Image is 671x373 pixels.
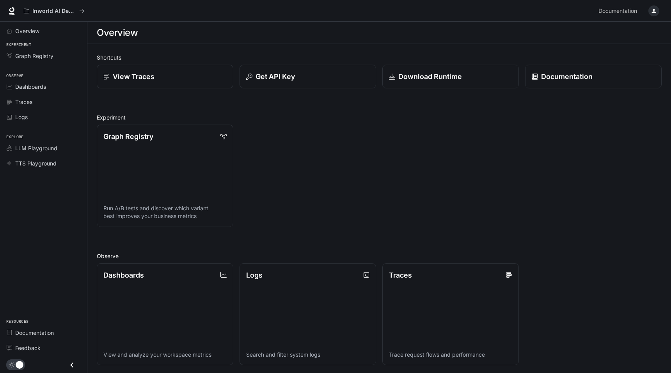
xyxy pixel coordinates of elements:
span: TTS Playground [15,159,57,167]
a: Logs [3,110,84,124]
p: Inworld AI Demos [32,8,76,14]
button: Close drawer [63,357,81,373]
a: LogsSearch and filter system logs [240,263,376,366]
a: TTS Playground [3,157,84,170]
a: Download Runtime [382,65,519,88]
p: Run A/B tests and discover which variant best improves your business metrics [103,204,227,220]
a: Documentation [525,65,662,88]
p: View Traces [113,71,154,82]
a: Graph Registry [3,49,84,63]
span: Dark mode toggle [16,360,23,369]
h1: Overview [97,25,138,40]
a: Feedback [3,341,84,355]
p: Traces [389,270,412,280]
a: Dashboards [3,80,84,93]
p: View and analyze your workspace metrics [103,351,227,359]
button: All workspaces [20,3,88,19]
a: Documentation [3,326,84,340]
span: Documentation [598,6,637,16]
p: Dashboards [103,270,144,280]
button: Get API Key [240,65,376,88]
span: Overview [15,27,39,35]
p: Get API Key [256,71,295,82]
a: DashboardsView and analyze your workspace metrics [97,263,233,366]
span: Feedback [15,344,41,352]
h2: Observe [97,252,662,260]
p: Search and filter system logs [246,351,369,359]
a: Overview [3,24,84,38]
a: Graph RegistryRun A/B tests and discover which variant best improves your business metrics [97,125,233,227]
a: TracesTrace request flows and performance [382,263,519,366]
p: Graph Registry [103,131,153,142]
p: Trace request flows and performance [389,351,512,359]
a: Traces [3,95,84,109]
span: LLM Playground [15,144,57,152]
span: Traces [15,98,32,106]
p: Download Runtime [398,71,462,82]
a: Documentation [595,3,643,19]
span: Documentation [15,329,54,337]
a: View Traces [97,65,233,88]
span: Dashboards [15,83,46,91]
p: Logs [246,270,263,280]
a: LLM Playground [3,141,84,155]
h2: Shortcuts [97,53,662,62]
p: Documentation [541,71,593,82]
h2: Experiment [97,113,662,121]
span: Graph Registry [15,52,53,60]
span: Logs [15,113,28,121]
